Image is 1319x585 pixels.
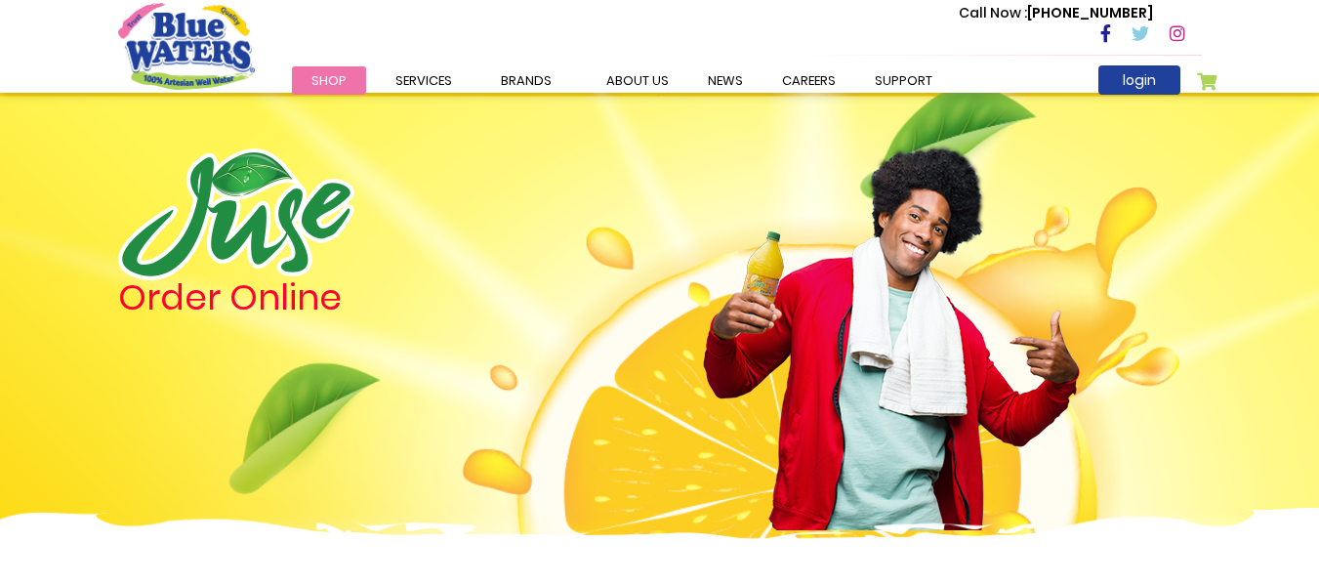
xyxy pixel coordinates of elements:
[959,3,1153,23] p: [PHONE_NUMBER]
[763,66,855,95] a: careers
[855,66,952,95] a: support
[118,3,255,89] a: store logo
[395,71,452,90] span: Services
[1098,65,1180,95] a: login
[118,280,553,315] h4: Order Online
[701,112,1082,530] img: man.png
[311,71,347,90] span: Shop
[688,66,763,95] a: News
[587,66,688,95] a: about us
[118,148,354,280] img: logo
[959,3,1027,22] span: Call Now :
[501,71,552,90] span: Brands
